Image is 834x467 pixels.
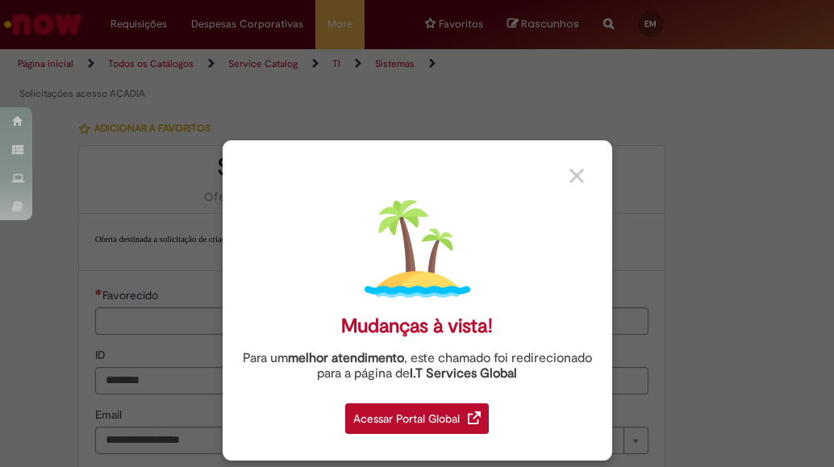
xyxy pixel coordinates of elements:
a: Acessar Portal Global [345,394,489,434]
div: Acessar Portal Global [345,403,489,434]
img: redirect_link.png [468,411,481,424]
strong: melhor atendimento [288,350,404,366]
img: island.png [365,196,470,302]
div: Para um , este chamado foi redirecionado para a página de [235,351,600,382]
div: Mudanças à vista! [341,315,493,338]
a: I.T Services Global [410,357,517,382]
img: close_button_grey.png [569,169,584,183]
